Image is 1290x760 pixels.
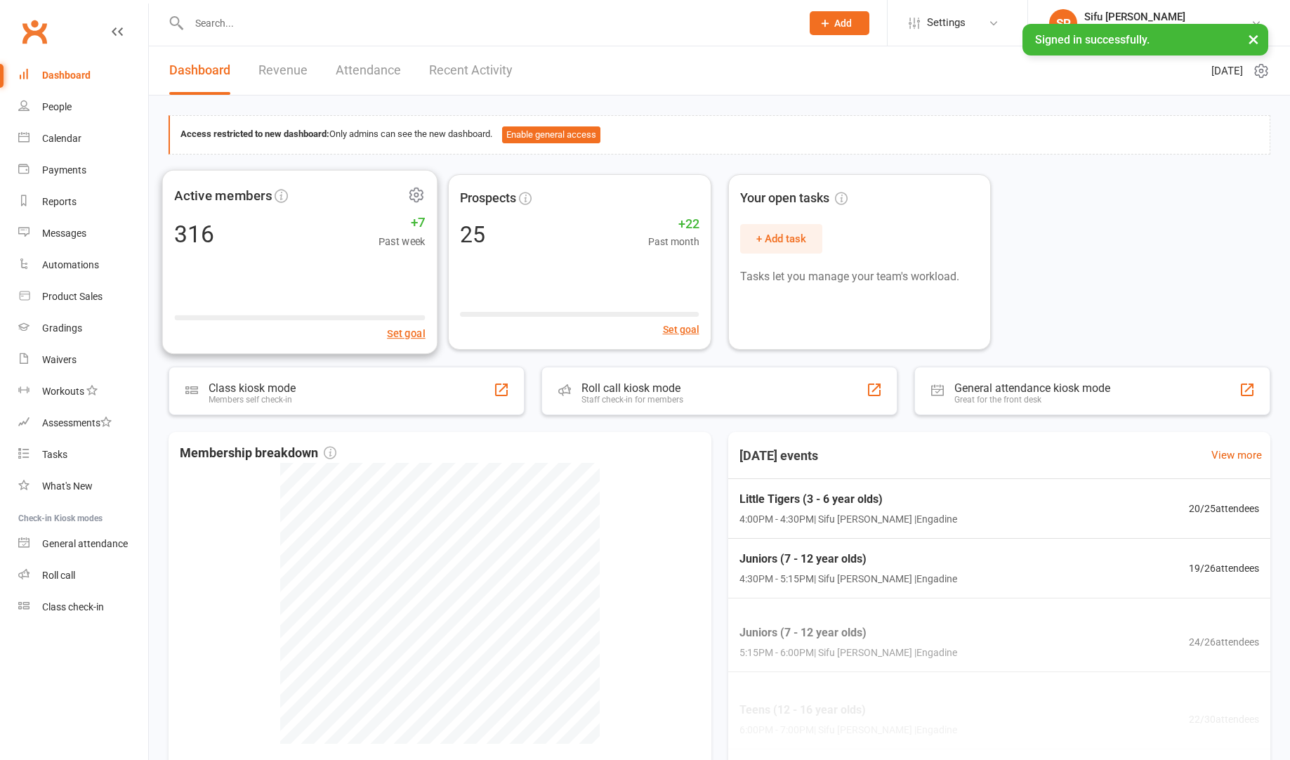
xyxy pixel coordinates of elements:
span: 22 / 30 attendees [1189,712,1259,727]
div: Messages [42,228,86,239]
span: Settings [927,7,966,39]
button: Add [810,11,869,35]
a: Waivers [18,344,148,376]
p: Tasks let you manage your team's workload. [740,268,979,286]
span: 5:15PM - 6:00PM | Sifu [PERSON_NAME] | Engadine [739,645,957,660]
div: Reports [42,196,77,207]
a: General attendance kiosk mode [18,528,148,560]
div: Roll call [42,570,75,581]
span: Prospects [460,188,516,209]
div: Tasks [42,449,67,460]
span: Little Tigers (3 - 6 year olds) [739,490,957,509]
div: 316 [174,221,214,245]
span: Your open tasks [740,188,848,209]
div: Staff check-in for members [581,395,683,405]
span: 4:30PM - 5:15PM | Sifu [PERSON_NAME] | Engadine [739,571,957,587]
strong: Access restricted to new dashboard: [180,129,329,139]
span: 6:00PM - 7:00PM | Sifu [PERSON_NAME] | Engadine [739,722,957,738]
a: Dashboard [169,46,230,95]
span: Signed in successfully. [1035,33,1150,46]
a: Automations [18,249,148,281]
a: Reports [18,186,148,218]
div: Sifu [PERSON_NAME] [1084,11,1251,23]
span: +7 [379,211,426,232]
div: Class check-in [42,601,104,612]
span: Past week [379,232,426,249]
a: Gradings [18,313,148,344]
span: Past month [648,234,699,249]
a: Payments [18,155,148,186]
span: Juniors (7 - 12 year olds) [739,551,957,569]
a: People [18,91,148,123]
div: Automations [42,259,99,270]
a: Product Sales [18,281,148,313]
div: Dashboard [42,70,91,81]
input: Search... [185,13,791,33]
span: [DATE] [1211,63,1243,79]
span: Add [834,18,852,29]
a: Roll call [18,560,148,591]
a: Dashboard [18,60,148,91]
button: + Add task [740,224,822,254]
button: Set goal [663,322,699,337]
div: Product Sales [42,291,103,302]
h3: [DATE] events [728,443,829,469]
a: Clubworx [17,14,52,49]
div: Great for the front desk [954,395,1110,405]
div: Class kiosk mode [209,381,296,395]
div: What's New [42,480,93,492]
div: People [42,101,72,112]
div: Gradings [42,322,82,334]
a: Revenue [258,46,308,95]
a: Calendar [18,123,148,155]
span: 19 / 26 attendees [1189,561,1259,576]
a: View more [1211,447,1262,464]
a: Recent Activity [429,46,513,95]
span: Membership breakdown [180,443,336,464]
button: Enable general access [502,126,600,143]
div: Roll call kiosk mode [581,381,683,395]
div: Members self check-in [209,395,296,405]
a: Messages [18,218,148,249]
span: 20 / 25 attendees [1189,501,1259,516]
div: Workouts [42,386,84,397]
span: 24 / 26 attendees [1189,634,1259,650]
a: Tasks [18,439,148,471]
span: Active members [174,185,272,206]
a: Assessments [18,407,148,439]
span: Teens (12 - 16 year olds) [739,701,957,719]
span: 4:00PM - 4:30PM | Sifu [PERSON_NAME] | Engadine [739,511,957,527]
div: Only admins can see the new dashboard. [180,126,1259,143]
div: Waivers [42,354,77,365]
a: Class kiosk mode [18,591,148,623]
span: +22 [648,214,699,235]
div: 25 [460,223,485,246]
div: General attendance kiosk mode [954,381,1110,395]
div: Assessments [42,417,112,428]
div: General attendance [42,538,128,549]
a: Workouts [18,376,148,407]
div: Head Academy Kung Fu South Pty Ltd [1084,23,1251,36]
span: Juniors (7 - 12 year olds) [739,624,957,642]
a: Attendance [336,46,401,95]
div: SP [1049,9,1077,37]
div: Payments [42,164,86,176]
button: Set goal [387,325,426,341]
a: What's New [18,471,148,502]
div: Calendar [42,133,81,144]
button: × [1241,24,1266,54]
